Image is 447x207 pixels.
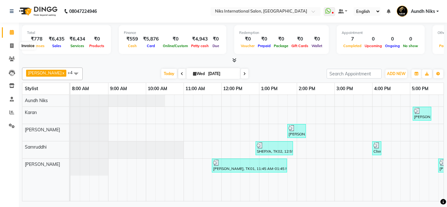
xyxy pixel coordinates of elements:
[88,44,106,48] span: Products
[310,44,324,48] span: Wallet
[327,69,382,79] input: Search Appointment
[25,86,38,91] span: Stylist
[206,69,238,79] input: 2025-09-03
[211,44,221,48] span: Due
[385,69,407,78] button: ADD NEW
[27,30,106,35] div: Total
[256,142,292,154] div: SHERYA, TK02, 12:55 PM-01:55 PM, Threading - Eyebrows ([DEMOGRAPHIC_DATA]) (₹60),Liposoluble Wax ...
[16,3,59,20] img: logo
[310,35,324,43] div: ₹0
[387,71,406,76] span: ADD NEW
[401,35,420,43] div: 0
[272,35,290,43] div: ₹0
[161,44,190,48] span: Online/Custom
[25,127,60,133] span: [PERSON_NAME]
[62,70,64,75] a: x
[25,144,47,150] span: Samruddhi
[411,8,435,15] span: Aundh Niks
[288,125,305,137] div: [PERSON_NAME], TK01, 01:45 PM-02:15 PM, Threading - Eyebrows ([DEMOGRAPHIC_DATA]) (₹60),Threading...
[69,44,86,48] span: Services
[373,142,381,154] div: Client, TK03, 04:00 PM-04:15 PM, Threading - Eyebrows ([DEMOGRAPHIC_DATA]) (₹60)
[335,84,355,93] a: 3:00 PM
[272,44,290,48] span: Package
[239,44,256,48] span: Voucher
[108,84,129,93] a: 9:00 AM
[290,44,310,48] span: Gift Cards
[191,71,206,76] span: Wed
[70,84,91,93] a: 8:00 AM
[67,35,88,43] div: ₹6,434
[401,44,420,48] span: No show
[69,3,97,20] b: 08047224946
[210,35,221,43] div: ₹0
[256,35,272,43] div: ₹0
[25,161,60,167] span: [PERSON_NAME]
[384,35,401,43] div: 0
[161,69,177,79] span: Today
[342,30,420,35] div: Appointment
[222,84,244,93] a: 12:00 PM
[124,30,221,35] div: Finance
[212,160,286,172] div: [PERSON_NAME], TK01, 11:45 AM-01:45 PM, Regular Color Global - Medium ([DEMOGRAPHIC_DATA]) (₹5500)
[410,84,430,93] a: 5:00 PM
[259,84,279,93] a: 1:00 PM
[363,44,384,48] span: Upcoming
[28,70,62,75] span: [PERSON_NAME]
[239,30,324,35] div: Redemption
[413,108,431,120] div: [PERSON_NAME], TK04, 05:05 PM-05:35 PM, Styling - Blow Dry With Wash (Medium) ([DEMOGRAPHIC_DATA]...
[384,44,401,48] span: Ongoing
[397,6,408,17] img: Aundh Niks
[20,42,36,50] div: Invoice
[372,84,392,93] a: 4:00 PM
[184,84,207,93] a: 11:00 AM
[46,35,67,43] div: ₹6,435
[363,35,384,43] div: 0
[161,35,190,43] div: ₹0
[145,44,157,48] span: Card
[68,70,77,75] span: +4
[124,35,141,43] div: ₹559
[88,35,106,43] div: ₹0
[297,84,317,93] a: 2:00 PM
[342,44,363,48] span: Completed
[190,44,210,48] span: Petty cash
[342,35,363,43] div: 7
[25,110,37,115] span: Karan
[25,98,48,103] span: Aundh Niks
[190,35,210,43] div: ₹4,943
[239,35,256,43] div: ₹0
[126,44,138,48] span: Cash
[290,35,310,43] div: ₹0
[27,35,46,43] div: ₹778
[146,84,169,93] a: 10:00 AM
[256,44,272,48] span: Prepaid
[141,35,161,43] div: ₹5,876
[51,44,63,48] span: Sales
